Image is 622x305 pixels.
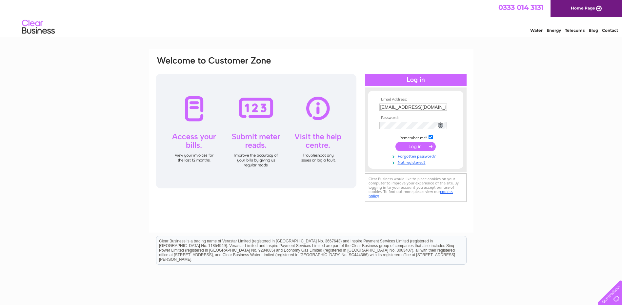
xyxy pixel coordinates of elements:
a: Energy [547,28,561,33]
img: logo.png [22,17,55,37]
th: Password: [378,116,454,120]
td: Remember me? [378,134,454,141]
input: Submit [395,142,436,151]
a: Blog [589,28,598,33]
a: 0333 014 3131 [498,3,544,11]
a: cookies policy [369,189,453,198]
div: Clear Business would like to place cookies on your computer to improve your experience of the sit... [365,173,467,202]
th: Email Address: [378,97,454,102]
a: Forgotten password? [379,153,454,159]
a: Contact [602,28,618,33]
a: Not registered? [379,159,454,165]
a: Water [530,28,543,33]
div: Clear Business is a trading name of Verastar Limited (registered in [GEOGRAPHIC_DATA] No. 3667643... [156,4,466,32]
a: Telecoms [565,28,585,33]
